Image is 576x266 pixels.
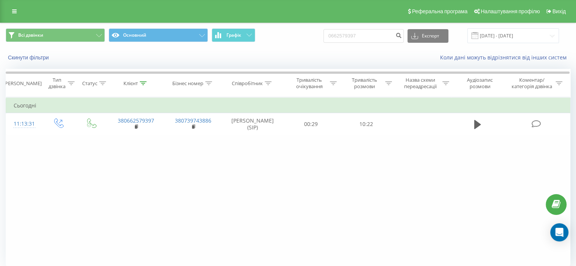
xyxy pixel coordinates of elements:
div: Бізнес номер [172,80,203,87]
td: [PERSON_NAME] (SIP) [222,113,284,135]
div: Аудіозапис розмови [458,77,502,90]
button: Експорт [407,29,448,43]
td: 10:22 [339,113,393,135]
div: Open Intercom Messenger [550,223,568,241]
td: 00:29 [284,113,339,135]
input: Пошук за номером [323,29,404,43]
div: Тривалість очікування [290,77,328,90]
div: Тривалість розмови [345,77,383,90]
span: Налаштування профілю [481,8,540,14]
button: Всі дзвінки [6,28,105,42]
td: Сьогодні [6,98,570,113]
div: [PERSON_NAME] [3,80,42,87]
a: 380739743886 [175,117,211,124]
a: 380662579397 [118,117,154,124]
div: Назва схеми переадресації [401,77,440,90]
div: Статус [82,80,97,87]
button: Скинути фільтри [6,54,53,61]
div: Співробітник [232,80,263,87]
span: Реферальна програма [412,8,468,14]
button: Графік [212,28,255,42]
span: Графік [226,33,241,38]
span: Всі дзвінки [18,32,43,38]
a: Коли дані можуть відрізнятися вiд інших систем [440,54,570,61]
div: Тип дзвінка [48,77,66,90]
button: Основний [109,28,208,42]
div: Клієнт [123,80,138,87]
div: 11:13:31 [14,117,34,131]
span: Вихід [553,8,566,14]
div: Коментар/категорія дзвінка [509,77,554,90]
